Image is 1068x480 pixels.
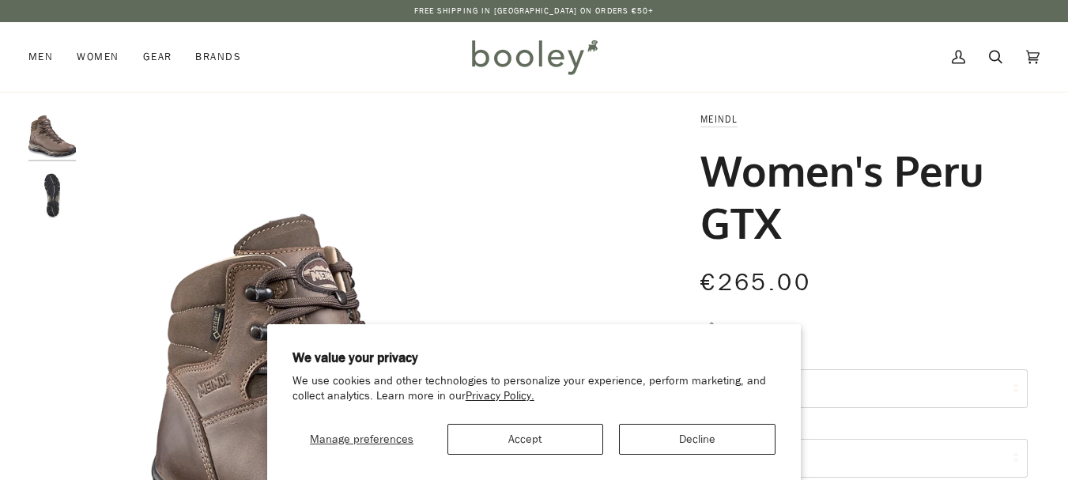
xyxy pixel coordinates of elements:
img: Booley [465,34,603,80]
a: Privacy Policy. [466,388,534,403]
img: Women's Peru GTX Brown - Booley Galway [28,111,76,158]
button: Decline [619,424,776,455]
p: We use cookies and other technologies to personalize your experience, perform marketing, and coll... [292,374,776,404]
button: 3.5 [700,369,1028,408]
button: Accept [447,424,604,455]
a: Men [28,22,65,92]
a: Meindl [700,112,738,126]
h2: We value your privacy [292,350,776,367]
a: Gear [131,22,184,92]
span: Men [28,49,53,65]
span: €265.00 [700,266,811,299]
button: Manage preferences [292,424,432,455]
span: Manage preferences [310,432,413,447]
span: Gear [143,49,172,65]
span: Women [77,49,119,65]
button: Brown [700,439,1028,478]
div: Size chart [719,320,766,337]
img: Women's Peru GTX Sole - Booley Galway [28,172,76,219]
p: Free Shipping in [GEOGRAPHIC_DATA] on Orders €50+ [414,5,655,17]
span: Brands [195,49,241,65]
a: Women [65,22,130,92]
h1: Women's Peru GTX [700,144,1016,248]
a: Brands [183,22,253,92]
